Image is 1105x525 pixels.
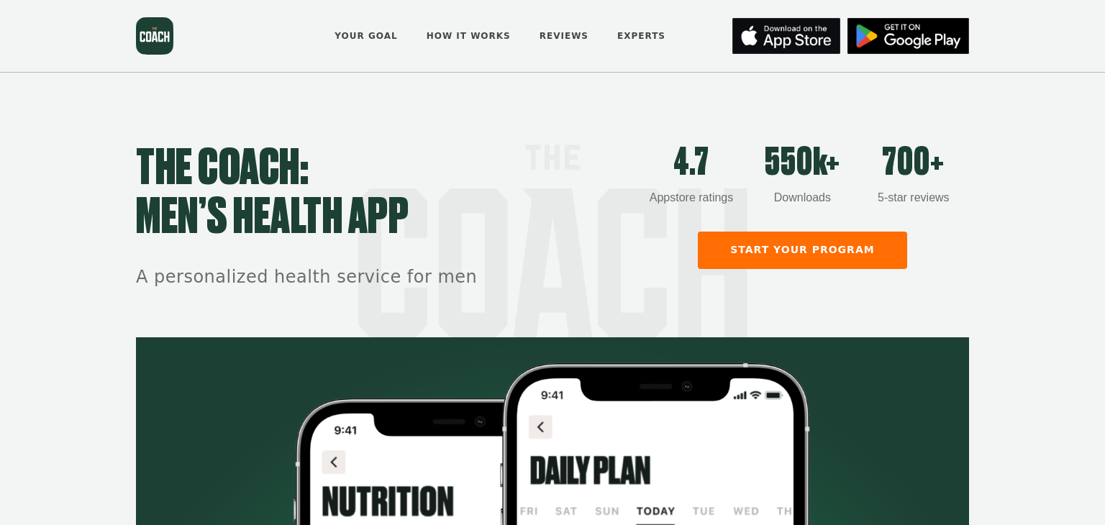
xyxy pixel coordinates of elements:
h2: A personalized health service for men [136,265,636,290]
div: 550k+ [747,145,858,182]
img: the coach logo [136,17,173,55]
div: 5-star reviews [858,189,969,206]
h1: THE COACH: men’s health app [136,145,636,242]
img: App Store button [732,18,840,54]
a: Your goal [329,21,402,52]
a: How it works [422,21,516,52]
img: App Store button [847,18,969,54]
div: Downloads [747,189,858,206]
div: 4.7 [636,145,747,182]
div: Appstore ratings [636,189,747,206]
div: 700+ [858,145,969,182]
a: the Coach homepage [136,17,173,55]
a: Start your program [698,232,907,269]
a: Experts [612,21,670,52]
a: Reviews [535,21,594,52]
